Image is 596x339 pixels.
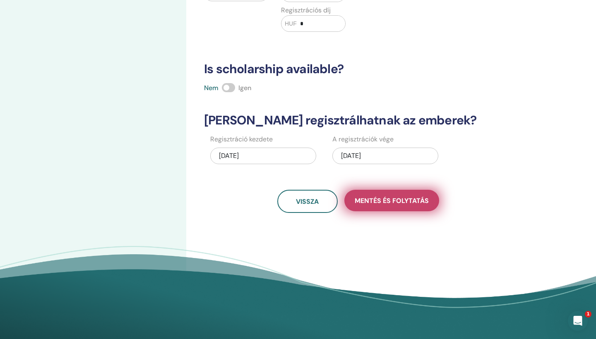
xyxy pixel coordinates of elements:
[332,134,394,144] label: A regisztrációk vége
[277,190,338,213] button: Vissza
[199,113,517,128] h3: [PERSON_NAME] regisztrálhatnak az emberek?
[285,19,297,28] span: HUF
[296,197,319,206] span: Vissza
[281,5,331,15] label: Regisztrációs díj
[585,311,591,318] span: 1
[355,196,429,205] span: Mentés és folytatás
[332,148,438,164] div: [DATE]
[238,84,251,92] span: Igen
[210,134,273,144] label: Regisztráció kezdete
[199,62,517,76] h3: Is scholarship available?
[210,148,316,164] div: [DATE]
[344,190,439,211] button: Mentés és folytatás
[204,84,219,92] span: Nem
[568,311,588,331] iframe: Intercom live chat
